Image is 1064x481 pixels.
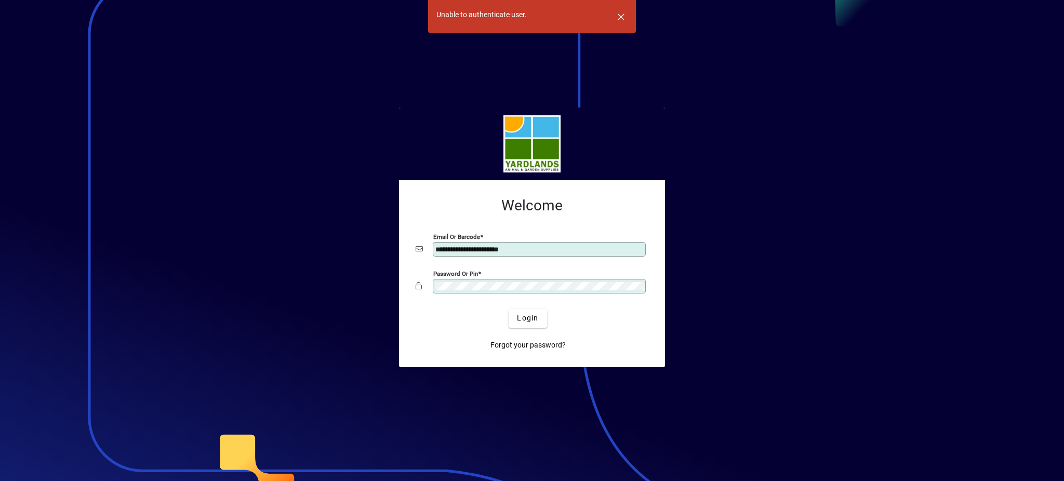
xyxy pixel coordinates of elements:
mat-label: Email or Barcode [433,233,480,240]
h2: Welcome [416,197,648,215]
span: Forgot your password? [490,340,566,351]
a: Forgot your password? [486,336,570,355]
mat-label: Password or Pin [433,270,478,277]
button: Dismiss [608,4,633,29]
button: Login [509,309,547,328]
div: Unable to authenticate user. [436,9,527,20]
span: Login [517,313,538,324]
